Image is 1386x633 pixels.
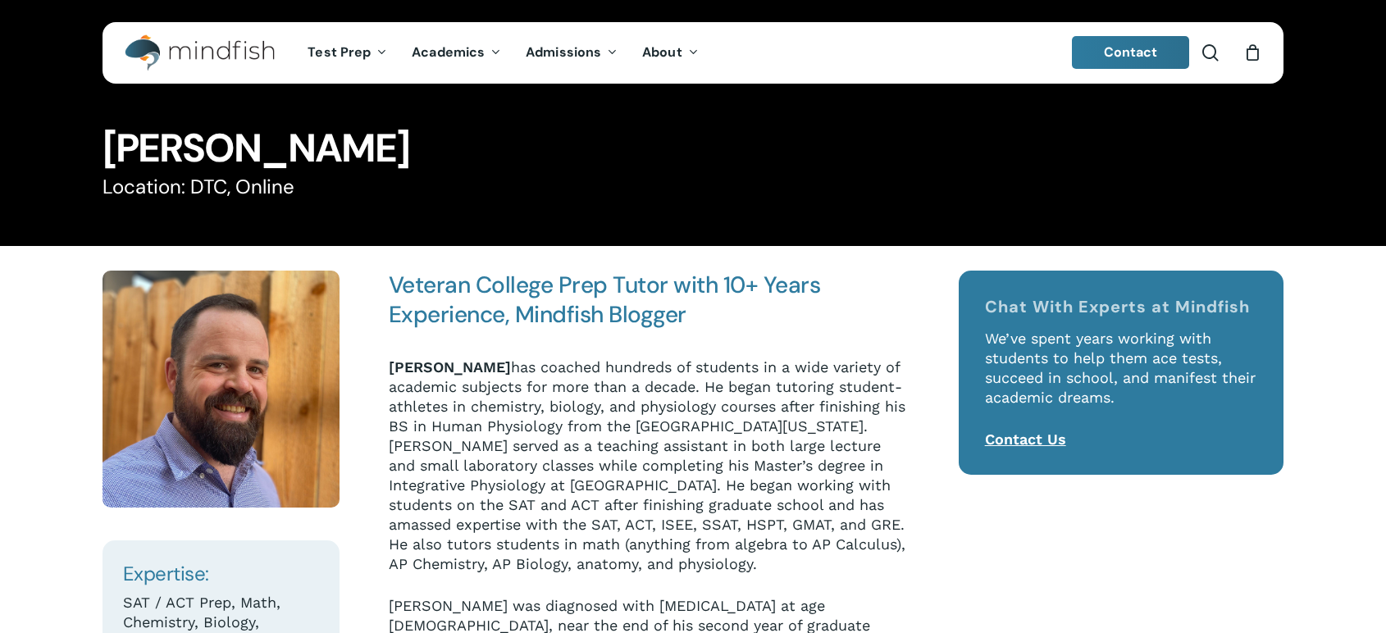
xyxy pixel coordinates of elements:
span: Expertise: [123,561,209,586]
span: Contact [1104,43,1158,61]
h4: Veteran College Prep Tutor with 10+ Years Experience, Mindfish Blogger [389,271,912,330]
span: About [642,43,682,61]
a: Cart [1243,43,1261,61]
a: Academics [399,46,513,60]
a: Contact Us [985,430,1066,448]
header: Main Menu [103,22,1283,84]
p: has coached hundreds of students in a wide variety of academic subjects for more than a decade. H... [389,357,912,596]
span: Academics [412,43,485,61]
a: Test Prep [295,46,399,60]
strong: [PERSON_NAME] [389,358,511,376]
span: Test Prep [308,43,371,61]
span: Location: DTC, Online [103,174,294,199]
nav: Main Menu [295,22,710,84]
p: We’ve spent years working with students to help them ace tests, succeed in school, and manifest t... [985,329,1258,430]
img: Matt Madsen Square [103,271,340,508]
a: Admissions [513,46,630,60]
a: About [630,46,711,60]
span: Admissions [526,43,601,61]
h4: Chat With Experts at Mindfish [985,297,1258,316]
a: Contact [1072,36,1190,69]
h1: [PERSON_NAME] [103,129,1283,168]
